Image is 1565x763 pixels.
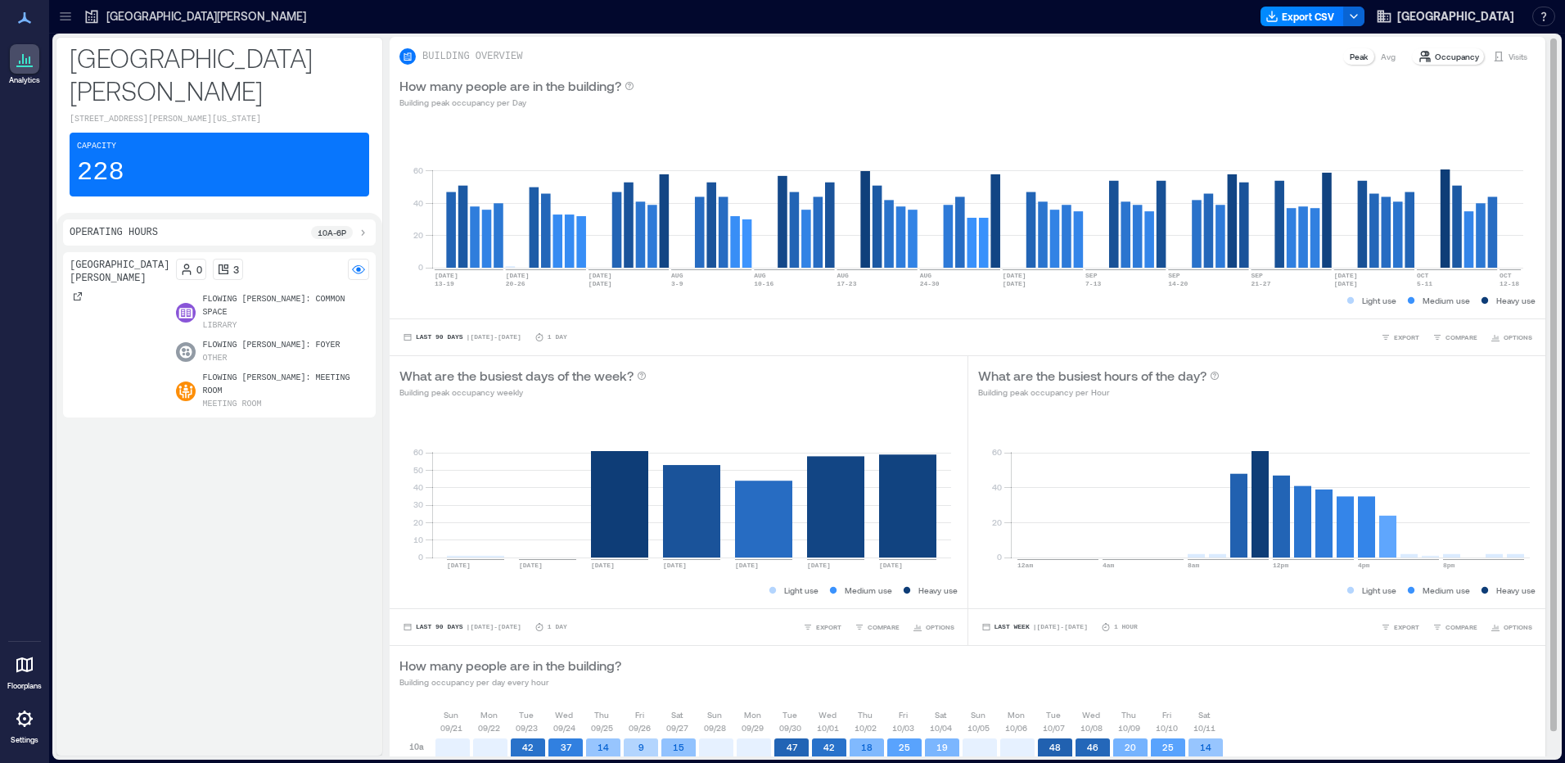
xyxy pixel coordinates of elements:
text: [DATE] [519,562,543,569]
text: 14 [598,742,609,752]
p: 09/22 [478,721,500,734]
text: 4am [1103,562,1115,569]
p: Light use [1362,584,1396,597]
text: OCT [1500,272,1512,279]
tspan: 60 [991,447,1001,457]
p: 228 [77,156,124,189]
text: OCT [1417,272,1429,279]
p: 09/25 [591,721,613,734]
button: COMPARE [1429,619,1481,635]
text: 4pm [1358,562,1370,569]
p: 10/07 [1043,721,1065,734]
text: 25 [899,742,910,752]
p: 10/06 [1005,721,1027,734]
text: [DATE] [1003,280,1026,287]
p: Fri [899,708,908,721]
p: 10/10 [1156,721,1178,734]
span: OPTIONS [926,622,954,632]
button: Last Week |[DATE]-[DATE] [978,619,1091,635]
p: Fri [635,708,644,721]
p: 10/05 [967,721,990,734]
p: 09/27 [666,721,688,734]
p: Thu [594,708,609,721]
text: 42 [522,742,534,752]
text: 42 [823,742,835,752]
p: 10/03 [892,721,914,734]
span: OPTIONS [1504,332,1532,342]
button: OPTIONS [1487,619,1536,635]
p: Avg [1381,50,1396,63]
p: Building peak occupancy weekly [399,386,647,399]
p: Light use [784,584,819,597]
text: 37 [561,742,572,752]
tspan: 40 [413,482,423,492]
button: [GEOGRAPHIC_DATA] [1371,3,1519,29]
text: 13-19 [435,280,454,287]
text: 46 [1087,742,1098,752]
p: Sat [1198,708,1210,721]
text: 14-20 [1168,280,1188,287]
p: BUILDING OVERVIEW [422,50,522,63]
p: Peak [1350,50,1368,63]
p: 1 Day [548,622,567,632]
text: 8am [1188,562,1200,569]
p: Library [202,319,237,332]
p: Wed [819,708,837,721]
p: What are the busiest days of the week? [399,366,634,386]
p: Medium use [845,584,892,597]
span: [GEOGRAPHIC_DATA] [1397,8,1514,25]
button: COMPARE [851,619,903,635]
p: 09/24 [553,721,575,734]
p: How many people are in the building? [399,656,621,675]
text: 24-30 [920,280,940,287]
tspan: 40 [991,482,1001,492]
p: 09/23 [516,721,538,734]
p: Flowing [PERSON_NAME]: Meeting Room [202,372,369,398]
text: AUG [671,272,683,279]
p: Sun [971,708,985,721]
p: Sun [707,708,722,721]
text: 15 [673,742,684,752]
text: AUG [837,272,849,279]
p: Flowing [PERSON_NAME]: Common Space [202,293,369,319]
span: OPTIONS [1504,622,1532,632]
text: AUG [754,272,766,279]
p: 10/09 [1118,721,1140,734]
text: 17-23 [837,280,856,287]
button: OPTIONS [1487,329,1536,345]
text: 3-9 [671,280,683,287]
text: [DATE] [735,562,759,569]
a: Analytics [4,39,45,90]
p: 09/21 [440,721,462,734]
p: Floorplans [7,681,42,691]
tspan: 60 [413,447,423,457]
text: 47 [787,742,798,752]
p: Medium use [1423,294,1470,307]
tspan: 50 [413,465,423,475]
p: 1 Day [548,332,567,342]
p: 09/29 [742,721,764,734]
text: [DATE] [1334,272,1358,279]
p: Fri [1162,708,1171,721]
span: EXPORT [1394,332,1419,342]
p: Wed [1082,708,1100,721]
button: OPTIONS [909,619,958,635]
p: 10/08 [1080,721,1103,734]
text: SEP [1085,272,1098,279]
p: Thu [858,708,873,721]
p: Flowing [PERSON_NAME]: Foyer [202,339,340,352]
text: 48 [1049,742,1061,752]
p: Settings [11,735,38,745]
text: [DATE] [1003,272,1026,279]
button: EXPORT [800,619,845,635]
p: 10/01 [817,721,839,734]
p: 10a [409,740,424,753]
p: 10/11 [1193,721,1215,734]
p: How many people are in the building? [399,76,621,96]
button: Last 90 Days |[DATE]-[DATE] [399,329,525,345]
text: 20 [1125,742,1136,752]
text: [DATE] [591,562,615,569]
p: 09/26 [629,721,651,734]
span: EXPORT [816,622,841,632]
p: 09/30 [779,721,801,734]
